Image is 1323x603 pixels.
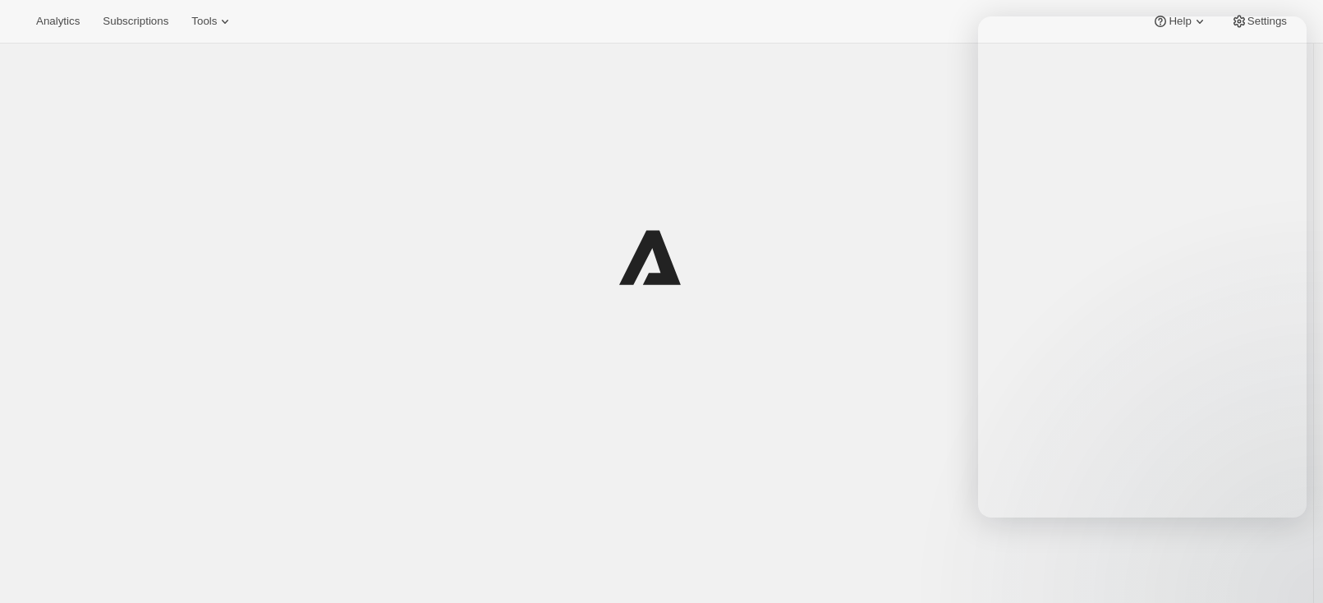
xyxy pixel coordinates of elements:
iframe: Intercom live chat [978,16,1307,518]
span: Tools [191,15,217,28]
button: Help [1142,10,1217,33]
span: Help [1169,15,1191,28]
button: Subscriptions [93,10,178,33]
span: Analytics [36,15,80,28]
span: Subscriptions [103,15,168,28]
button: Analytics [26,10,90,33]
span: Settings [1247,15,1287,28]
button: Settings [1221,10,1297,33]
button: Tools [181,10,243,33]
iframe: Intercom live chat [1267,531,1307,570]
